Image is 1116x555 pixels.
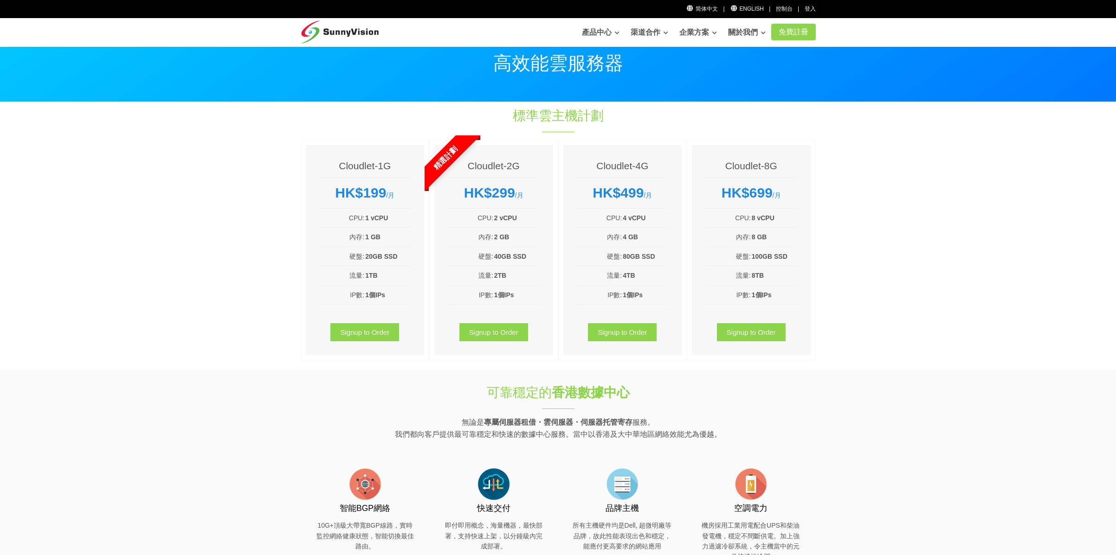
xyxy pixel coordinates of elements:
strong: HK$299 [464,185,515,200]
td: 硬盤: [320,251,365,262]
h4: Cloudlet-2G [448,159,539,172]
td: 流量: [706,270,751,281]
p: 所有主機硬件均是Dell, 超微明廠等品牌，故此性能表現出色和穩定，能應付更高要求的網站應用 [572,520,673,551]
td: IP數: [320,289,365,300]
strong: 專屬伺服器租借・雲伺服器・伺服器托管寄存 [484,418,632,426]
b: 4 vCPU [623,214,645,222]
b: 1個IPs [494,291,514,299]
a: 简体中文 [686,6,718,12]
b: 1 vCPU [365,214,388,222]
td: 內存: [577,231,623,242]
a: 免費註冊 [771,24,816,40]
strong: HK$199 [335,185,386,200]
td: 內存: [448,231,494,242]
div: /月 [706,185,797,201]
td: 流量: [320,270,365,281]
strong: 香港數據中心 [552,385,630,400]
td: 硬盤: [448,251,494,262]
p: 高效能雲服務器 [301,54,816,72]
h1: 標準雲主機計劃 [404,107,713,125]
h4: Cloudlet-8G [706,159,797,172]
strong: HK$499 [593,185,644,200]
td: CPU: [320,212,365,223]
p: 即付即用概念，海量機器，最快部署，支持快速上架，以分鐘級內完成部署。 [443,520,544,551]
b: 1個IPs [365,291,385,299]
b: 1個IPs [623,291,643,299]
li: | [798,5,799,13]
h3: 智能BGP網絡 [315,503,416,514]
b: 4 GB [623,233,638,241]
b: 20GB SSD [365,253,397,260]
b: 40GB SSD [494,253,526,260]
a: Signup to Order [588,323,657,341]
div: /月 [577,185,668,201]
b: 8 vCPU [752,214,774,222]
a: 關於我們 [728,23,766,42]
b: 2TB [494,272,506,279]
a: 產品中心 [582,23,619,42]
p: 10G+頂級大帶寬BGP線路，實時監控網絡健康狀態，智能切換最佳路由。 [315,520,416,551]
b: 1TB [365,272,377,279]
img: flat-server-alt.png [604,466,641,503]
b: 2 vCPU [494,214,517,222]
td: IP數: [706,289,751,300]
img: flat-internet.png [347,466,384,503]
td: IP數: [448,289,494,300]
h4: Cloudlet-4G [577,159,668,172]
td: 流量: [448,270,494,281]
img: flat-cloud-in-out.png [475,466,512,503]
b: 1 GB [365,233,381,241]
a: 控制台 [776,6,793,12]
td: IP數: [577,289,623,300]
h3: 快速交付 [443,503,544,514]
td: 硬盤: [577,251,623,262]
b: 8TB [752,272,764,279]
b: 80GB SSD [623,253,655,260]
h3: 品牌主機 [572,503,673,514]
li: | [769,5,770,13]
b: 4TB [623,272,635,279]
a: Signup to Order [717,323,786,341]
td: 硬盤: [706,251,751,262]
a: 登入 [805,6,816,12]
td: 內存: [320,231,365,242]
div: /月 [448,185,539,201]
h4: Cloudlet-1G [320,159,411,172]
div: /月 [320,185,411,201]
td: CPU: [448,212,494,223]
a: 企業方案 [679,23,717,42]
td: CPU: [706,212,751,223]
td: CPU: [577,212,623,223]
td: 流量: [577,270,623,281]
a: Signup to Order [459,323,528,341]
h3: 空調電力 [700,503,801,514]
p: 無論是 服務。 我們都向客戶提供最可靠穩定和快速的數據中心服務。當中以香港及大中華地區網絡效能尤為優越。 [301,416,816,440]
li: | [723,5,724,13]
a: Signup to Order [330,323,399,341]
td: 內存: [706,231,751,242]
h1: 可靠穩定的 [404,383,713,402]
img: flat-battery.png [732,466,769,503]
span: 精選計劃 [406,119,484,197]
b: 2 GB [494,233,510,241]
b: 1個IPs [752,291,772,299]
b: 100GB SSD [752,253,787,260]
a: 渠道合作 [631,23,668,42]
a: English [730,6,764,12]
strong: HK$699 [722,185,773,200]
b: 8 GB [752,233,767,241]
